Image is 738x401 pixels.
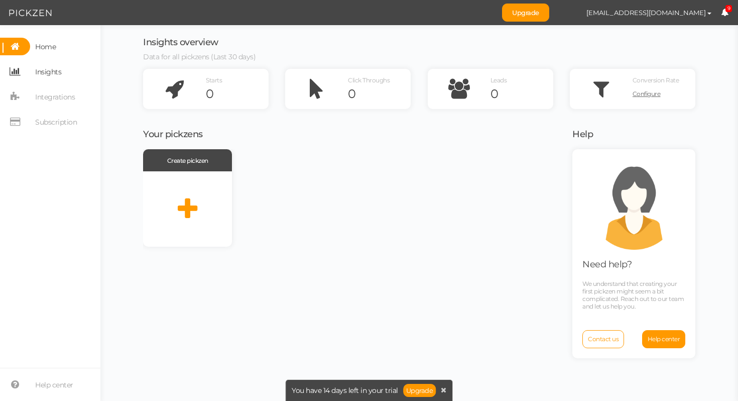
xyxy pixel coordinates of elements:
div: 0 [206,86,269,102]
span: Starts [206,76,222,84]
span: Help [572,129,593,140]
button: [EMAIL_ADDRESS][DOMAIN_NAME] [577,4,721,21]
div: 0 [490,86,553,102]
span: Contact us [588,335,619,343]
span: Conversion Rate [633,76,679,84]
div: 0 [348,86,411,102]
span: Leads [490,76,507,84]
span: Integrations [35,89,75,105]
span: You have 14 days left in your trial [292,387,398,394]
img: Pickzen logo [9,7,52,19]
a: Help center [642,330,686,348]
span: [EMAIL_ADDRESS][DOMAIN_NAME] [586,9,706,17]
span: We understand that creating your first pickzen might seem a bit complicated. Reach out to our tea... [582,280,684,310]
a: Configure [633,86,695,102]
span: Your pickzens [143,129,203,140]
span: Create pickzen [167,157,208,164]
span: Insights [35,64,61,80]
span: Help center [35,377,73,393]
span: Subscription [35,114,77,130]
img: 603ae4c0adae436bb36e0f76c4cf5c1a [559,4,577,22]
img: support.png [589,159,679,250]
span: Home [35,39,56,55]
span: Need help? [582,259,632,270]
span: Configure [633,90,661,97]
span: Insights overview [143,37,218,48]
a: Upgrade [403,384,436,397]
span: Help center [648,335,680,343]
span: Click Throughs [348,76,390,84]
a: Upgrade [502,4,549,22]
span: 9 [725,5,732,13]
span: Data for all pickzens (Last 30 days) [143,52,256,61]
